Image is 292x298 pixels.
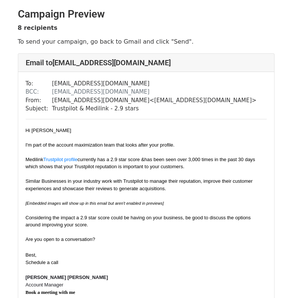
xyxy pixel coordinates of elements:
td: From: [26,96,52,105]
div: Medilink currently has a 2.9 star score & [26,156,267,192]
td: Subject: [26,104,52,113]
strong: 8 recipients [18,24,58,31]
font: Account Manager [26,282,64,288]
td: [EMAIL_ADDRESS][DOMAIN_NAME] < [EMAIL_ADDRESS][DOMAIN_NAME] > [52,96,257,105]
font: has been seen over 3,000 times in the past 30 days which shows that your Trustpilot reputation is... [26,157,255,191]
td: BCC: [26,88,52,96]
div: Hi [PERSON_NAME] [26,127,267,134]
td: [EMAIL_ADDRESS][DOMAIN_NAME] [52,88,257,96]
font: Best, [26,252,37,258]
font: [PERSON_NAME] [PERSON_NAME] [26,275,108,280]
a: Book a meeting with me [26,289,76,295]
td: To: [26,79,52,88]
a: Trustpilot profile [43,157,77,162]
a: Schedule a call [26,260,58,265]
font: I'm part of the account maximization team that looks after your profile. [26,142,175,148]
h4: Email to [EMAIL_ADDRESS][DOMAIN_NAME] [26,58,267,67]
td: [EMAIL_ADDRESS][DOMAIN_NAME] [52,79,257,88]
h2: Campaign Preview [18,8,275,21]
p: To send your campaign, go back to Gmail and click "Send". [18,38,275,46]
font: Considering the impact a 2.9 star score could be having on your business, be good to discuss the ... [26,215,251,242]
em: [Embedded images will show up in this email but aren't enabled in previews] [26,201,164,206]
td: Trustpilot & Medilink - 2.9 stars [52,104,257,113]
